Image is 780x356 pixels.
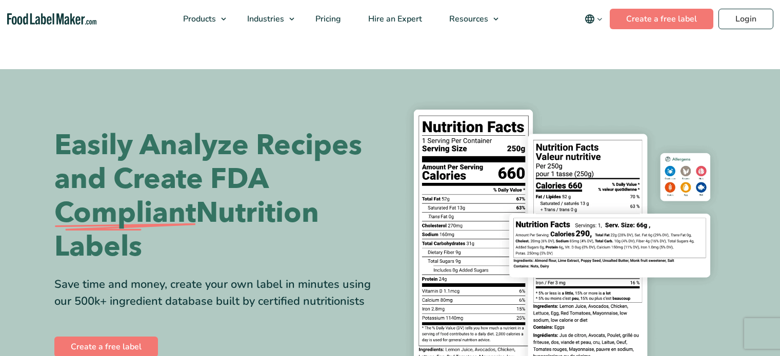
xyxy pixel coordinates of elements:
h1: Easily Analyze Recipes and Create FDA Nutrition Labels [54,129,383,264]
span: Resources [446,13,489,25]
div: Save time and money, create your own label in minutes using our 500k+ ingredient database built b... [54,276,383,310]
span: Hire an Expert [365,13,423,25]
span: Compliant [54,196,196,230]
span: Pricing [312,13,342,25]
span: Industries [244,13,285,25]
a: Create a free label [610,9,713,29]
a: Login [718,9,773,29]
span: Products [180,13,217,25]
